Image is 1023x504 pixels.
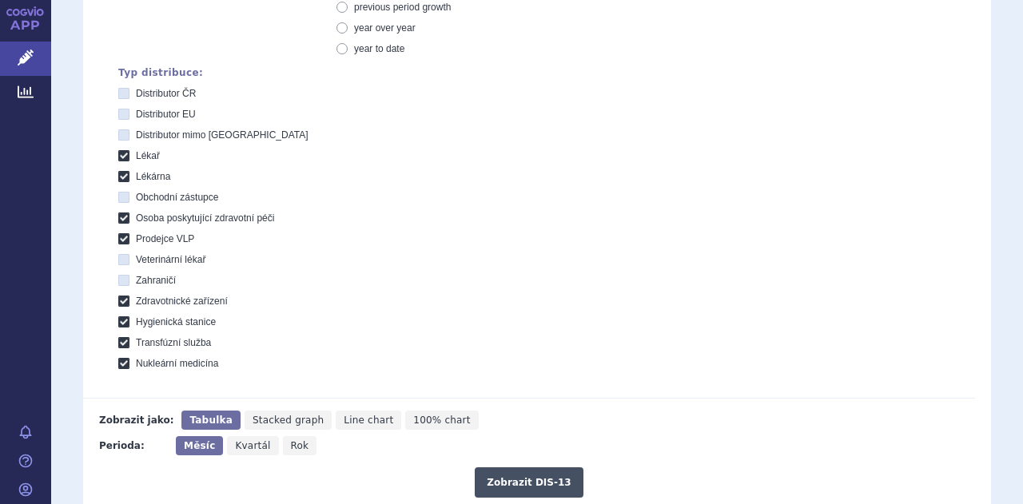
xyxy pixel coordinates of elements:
[136,129,308,141] span: Distributor mimo [GEOGRAPHIC_DATA]
[253,415,324,426] span: Stacked graph
[354,43,404,54] span: year to date
[136,212,274,224] span: Osoba poskytující zdravotní péči
[136,88,196,99] span: Distributor ČR
[136,358,218,369] span: Nukleární medicína
[99,411,173,430] div: Zobrazit jako:
[413,415,470,426] span: 100% chart
[136,275,176,286] span: Zahraničí
[354,22,416,34] span: year over year
[136,150,160,161] span: Lékař
[118,67,975,78] div: Typ distribuce:
[291,440,309,451] span: Rok
[136,192,218,203] span: Obchodní zástupce
[189,415,232,426] span: Tabulka
[136,109,196,120] span: Distributor EU
[99,436,168,455] div: Perioda:
[136,337,211,348] span: Transfúzní služba
[344,415,393,426] span: Line chart
[354,2,451,13] span: previous period growth
[475,467,583,498] button: Zobrazit DIS-13
[136,233,194,244] span: Prodejce VLP
[136,316,216,327] span: Hygienická stanice
[235,440,270,451] span: Kvartál
[136,171,170,182] span: Lékárna
[136,296,228,307] span: Zdravotnické zařízení
[184,440,215,451] span: Měsíc
[136,254,205,265] span: Veterinární lékař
